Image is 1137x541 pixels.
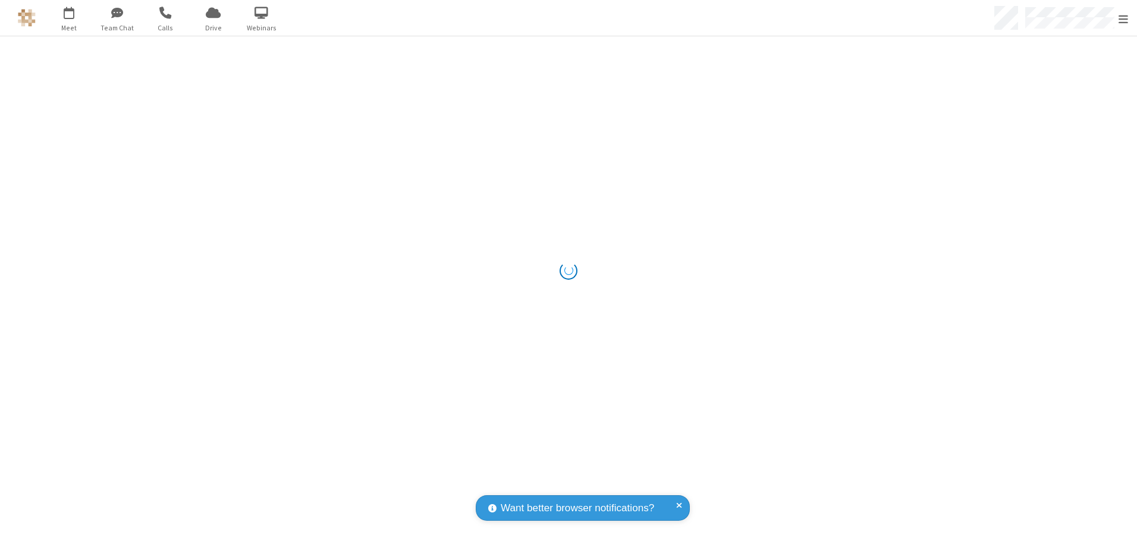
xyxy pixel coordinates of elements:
[501,501,654,516] span: Want better browser notifications?
[143,23,187,33] span: Calls
[191,23,235,33] span: Drive
[18,9,36,27] img: QA Selenium DO NOT DELETE OR CHANGE
[46,23,91,33] span: Meet
[239,23,284,33] span: Webinars
[95,23,139,33] span: Team Chat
